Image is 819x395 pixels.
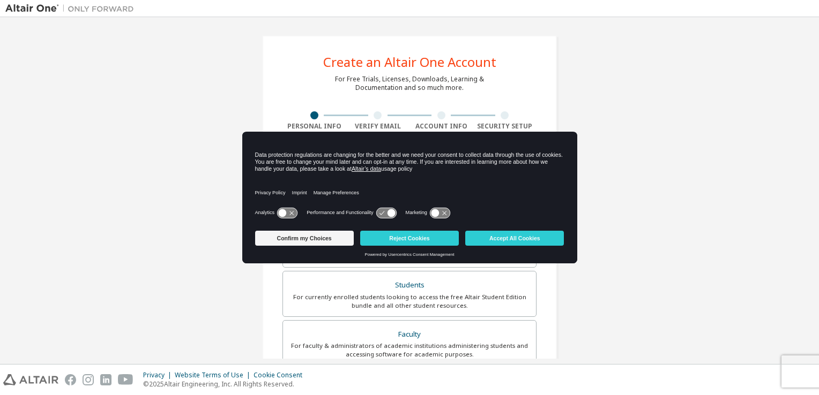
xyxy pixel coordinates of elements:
[254,371,309,379] div: Cookie Consent
[289,278,530,293] div: Students
[100,374,111,385] img: linkedin.svg
[143,379,309,389] p: © 2025 Altair Engineering, Inc. All Rights Reserved.
[118,374,133,385] img: youtube.svg
[282,122,346,131] div: Personal Info
[323,56,496,69] div: Create an Altair One Account
[473,122,537,131] div: Security Setup
[83,374,94,385] img: instagram.svg
[289,341,530,359] div: For faculty & administrators of academic institutions administering students and accessing softwa...
[289,327,530,342] div: Faculty
[143,371,175,379] div: Privacy
[346,122,410,131] div: Verify Email
[409,122,473,131] div: Account Info
[175,371,254,379] div: Website Terms of Use
[335,75,484,92] div: For Free Trials, Licenses, Downloads, Learning & Documentation and so much more.
[65,374,76,385] img: facebook.svg
[289,293,530,310] div: For currently enrolled students looking to access the free Altair Student Edition bundle and all ...
[5,3,139,14] img: Altair One
[3,374,58,385] img: altair_logo.svg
